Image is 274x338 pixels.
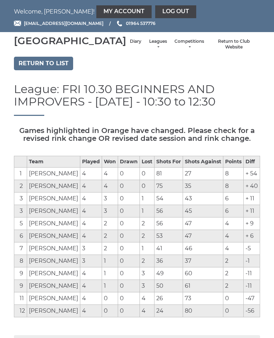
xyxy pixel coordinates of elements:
td: [PERSON_NAME] [27,205,80,217]
td: 0 [118,255,140,267]
td: [PERSON_NAME] [27,292,80,305]
td: 12 [14,305,27,317]
td: 4 [80,230,102,242]
td: 80 [183,305,223,317]
td: 0 [118,230,140,242]
td: + 40 [244,180,260,193]
td: 9 [14,280,27,292]
td: 27 [183,168,223,180]
td: 2 [140,255,154,267]
td: 0 [118,217,140,230]
td: 0 [118,292,140,305]
th: Team [27,156,80,168]
td: 4 [80,305,102,317]
td: 3 [14,205,27,217]
td: 61 [183,280,223,292]
th: Points [223,156,244,168]
td: 0 [118,242,140,255]
td: 24 [154,305,183,317]
td: 0 [118,168,140,180]
td: -11 [244,280,260,292]
td: 81 [154,168,183,180]
td: 0 [223,305,244,317]
img: Email [14,21,21,26]
a: Return to Club Website [211,39,257,50]
td: 3 [140,280,154,292]
a: Diary [130,39,141,45]
nav: Welcome, [PERSON_NAME]! [14,5,260,18]
td: 3 [102,205,118,217]
td: 3 [14,193,27,205]
td: 1 [14,168,27,180]
td: -56 [244,305,260,317]
td: 2 [223,280,244,292]
td: 2 [102,217,118,230]
td: [PERSON_NAME] [27,255,80,267]
td: 47 [183,217,223,230]
td: 0 [118,193,140,205]
td: + 6 [244,230,260,242]
td: 4 [80,193,102,205]
td: + 11 [244,205,260,217]
td: 1 [102,255,118,267]
td: 4 [80,180,102,193]
td: 75 [154,180,183,193]
td: 56 [154,205,183,217]
td: 4 [80,267,102,280]
td: 4 [223,217,244,230]
td: 7 [14,242,27,255]
a: Phone us 01964 537776 [116,20,156,27]
td: 4 [223,230,244,242]
td: 5 [14,217,27,230]
td: 0 [102,292,118,305]
td: [PERSON_NAME] [27,168,80,180]
td: 9 [14,267,27,280]
td: 4 [140,292,154,305]
th: Drawn [118,156,140,168]
td: 0 [118,180,140,193]
div: [GEOGRAPHIC_DATA] [14,35,126,46]
td: 73 [183,292,223,305]
td: 4 [80,280,102,292]
td: 47 [183,230,223,242]
th: Diff [244,156,260,168]
span: 01964 537776 [126,21,156,26]
td: 41 [154,242,183,255]
td: [PERSON_NAME] [27,217,80,230]
td: 26 [154,292,183,305]
td: -5 [244,242,260,255]
a: Log out [155,5,196,18]
td: 37 [183,255,223,267]
th: Lost [140,156,154,168]
td: 2 [223,267,244,280]
td: 49 [154,267,183,280]
td: 1 [102,267,118,280]
td: 0 [102,305,118,317]
td: 0 [118,267,140,280]
td: 3 [140,267,154,280]
td: 2 [223,255,244,267]
th: Shots Against [183,156,223,168]
th: Won [102,156,118,168]
td: 0 [223,292,244,305]
td: 2 [140,217,154,230]
td: 2 [102,230,118,242]
td: 3 [102,193,118,205]
td: 1 [140,205,154,217]
td: 6 [14,230,27,242]
td: 4 [223,242,244,255]
a: My Account [96,5,152,18]
td: 60 [183,267,223,280]
td: [PERSON_NAME] [27,280,80,292]
td: 3 [80,255,102,267]
td: 4 [102,168,118,180]
td: [PERSON_NAME] [27,305,80,317]
td: 36 [154,255,183,267]
td: 4 [80,217,102,230]
td: 0 [118,205,140,217]
td: + 9 [244,217,260,230]
td: [PERSON_NAME] [27,180,80,193]
td: 4 [140,305,154,317]
td: 54 [154,193,183,205]
td: 6 [223,205,244,217]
